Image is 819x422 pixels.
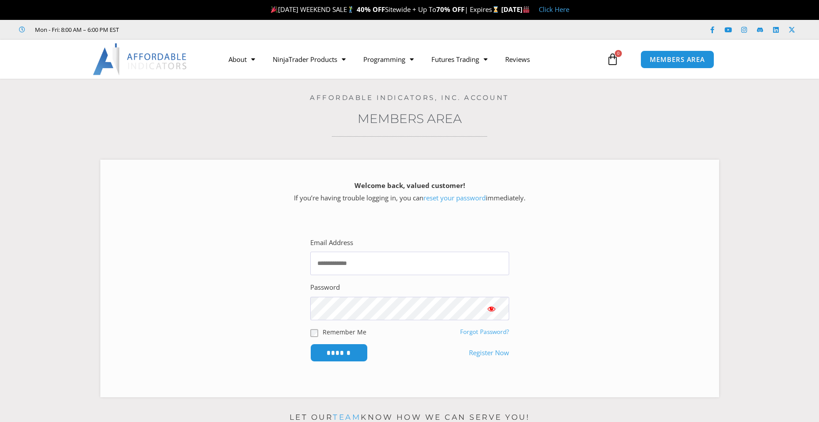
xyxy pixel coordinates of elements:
[116,180,704,204] p: If you’re having trouble logging in, you can immediately.
[310,93,509,102] a: Affordable Indicators, Inc. Account
[492,6,499,13] img: ⌛
[436,5,465,14] strong: 70% OFF
[539,5,569,14] a: Click Here
[523,6,529,13] img: 🏭
[131,25,264,34] iframe: Customer reviews powered by Trustpilot
[271,6,278,13] img: 🎉
[640,50,714,69] a: MEMBERS AREA
[220,49,604,69] nav: Menu
[423,49,496,69] a: Futures Trading
[310,237,353,249] label: Email Address
[33,24,119,35] span: Mon - Fri: 8:00 AM – 6:00 PM EST
[354,49,423,69] a: Programming
[496,49,539,69] a: Reviews
[460,328,509,336] a: Forgot Password?
[358,111,462,126] a: Members Area
[650,56,705,63] span: MEMBERS AREA
[323,327,366,337] label: Remember Me
[310,281,340,294] label: Password
[357,5,385,14] strong: 40% OFF
[333,413,361,422] a: team
[474,297,509,320] button: Show password
[423,193,486,202] a: reset your password
[269,5,501,14] span: [DATE] WEEKEND SALE Sitewide + Up To | Expires
[354,181,465,190] strong: Welcome back, valued customer!
[469,347,509,359] a: Register Now
[593,46,632,72] a: 0
[501,5,530,14] strong: [DATE]
[347,6,354,13] img: 🏌️‍♂️
[615,50,622,57] span: 0
[220,49,264,69] a: About
[93,43,188,75] img: LogoAI | Affordable Indicators – NinjaTrader
[264,49,354,69] a: NinjaTrader Products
